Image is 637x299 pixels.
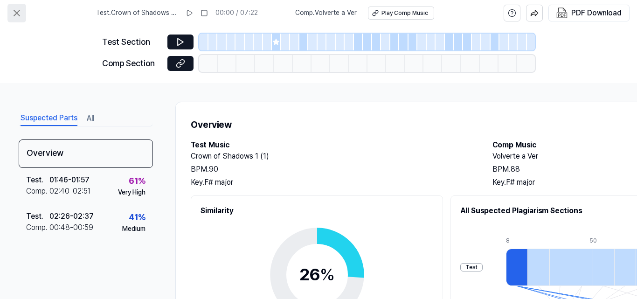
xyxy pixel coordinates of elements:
div: 03:30 - 03:41 [49,248,92,259]
div: Test . [26,174,49,186]
div: PDF Download [571,7,622,19]
span: Comp . Volverte a Ver [295,8,357,18]
button: All [87,111,94,126]
div: Comp . [26,222,49,233]
img: share [530,9,539,17]
div: Play Comp Music [381,9,428,17]
div: Test [460,263,483,272]
h2: Crown of Shadows 1 (1) [191,151,474,162]
div: 42 % [127,248,145,261]
span: % [320,264,335,285]
div: 50 [589,237,611,245]
div: Test Section [102,35,162,49]
div: Test . [26,248,49,259]
div: Medium [122,224,145,234]
h2: Test Music [191,139,474,151]
div: 01:46 - 01:57 [49,174,90,186]
div: Comp Section [102,57,162,70]
svg: help [508,8,516,18]
div: Overview [19,139,153,168]
img: PDF Download [556,7,568,19]
div: 00:00 / 07:22 [215,8,258,18]
button: help [504,5,520,21]
div: 02:40 - 02:51 [49,186,90,197]
button: Play Comp Music [368,7,434,20]
button: PDF Download [554,5,623,21]
div: Test . [26,211,49,222]
div: Very High [118,188,145,197]
div: 61 % [129,174,145,188]
div: 00:48 - 00:59 [49,222,93,233]
button: Suspected Parts [21,111,77,126]
h2: Similarity [201,205,433,216]
div: Key. F# major [191,177,474,188]
div: BPM. 90 [191,164,474,175]
div: 8 [506,237,527,245]
div: 26 [299,262,335,287]
span: Test . Crown of Shadows 1 (1) [96,8,178,18]
div: Comp . [26,186,49,197]
div: 02:26 - 02:37 [49,211,94,222]
div: 41 % [129,211,145,224]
